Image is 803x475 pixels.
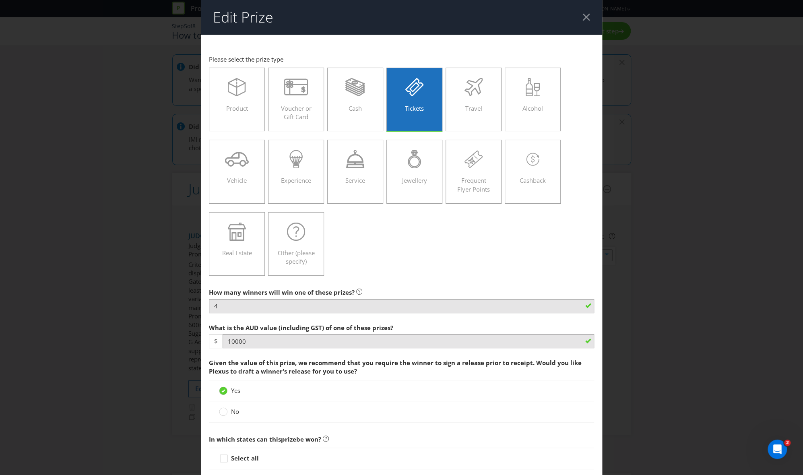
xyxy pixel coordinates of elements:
[231,407,239,415] span: No
[231,454,259,462] strong: Select all
[402,176,427,184] span: Jewellery
[768,440,787,459] iframe: Intercom live chat
[257,435,281,443] span: can this
[223,334,595,348] input: e.g. 100
[209,299,595,313] input: e.g. 5
[296,435,321,443] span: be won?
[209,324,393,332] span: What is the AUD value (including GST) of one of these prizes?
[345,176,365,184] span: Service
[278,249,315,265] span: Other (please specify)
[457,176,490,193] span: Frequent Flyer Points
[227,176,247,184] span: Vehicle
[349,104,362,112] span: Cash
[281,435,296,443] span: prize
[281,176,311,184] span: Experience
[226,104,248,112] span: Product
[213,9,273,25] h2: Edit Prize
[209,359,582,375] span: Given the value of this prize, we recommend that you require the winner to sign a release prior t...
[405,104,424,112] span: Tickets
[231,386,240,394] span: Yes
[209,334,223,348] span: $
[465,104,482,112] span: Travel
[209,288,355,296] span: How many winners will win one of these prizes?
[784,440,791,446] span: 2
[222,249,252,257] span: Real Estate
[520,176,546,184] span: Cashback
[209,55,283,63] span: Please select the prize type
[281,104,312,121] span: Voucher or Gift Card
[522,104,543,112] span: Alcohol
[209,435,255,443] span: In which states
